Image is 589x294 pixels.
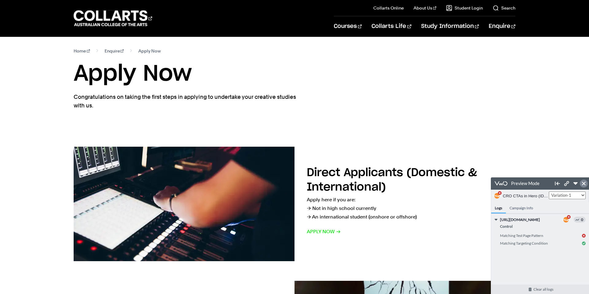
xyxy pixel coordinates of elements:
[15,25,46,36] h4: Campaign Info
[72,40,78,45] div: V
[9,54,95,62] div: Matching Test Page Pattern
[74,147,515,261] a: Direct Applicants (Domestic & International) Apply here if you are:→ Not in high school currently...
[105,47,124,55] a: Enquire
[138,47,161,55] span: Apply Now
[307,227,341,236] span: Apply now
[334,16,362,37] a: Courses
[421,16,479,37] a: Study Information
[0,25,15,36] h4: Logs
[307,195,515,221] p: Apply here if you are: → Not in high school currently → An international student (onshore or offs...
[489,16,515,37] a: Enquire
[373,5,404,11] a: Collarts Online
[74,47,90,55] a: Home
[74,60,515,88] h1: Apply Now
[73,41,79,44] span: NaN
[493,5,515,11] a: Search
[9,40,64,45] span: [URL][DOMAIN_NAME]
[74,10,152,27] div: Go to homepage
[414,5,436,11] a: About Us
[12,13,58,24] button: CRO CTAs in Hero (ID: 14)
[9,45,95,53] div: Control
[307,167,477,193] h2: Direct Applicants (Domestic & International)
[74,93,298,110] p: Congratulations on taking the first steps in applying to undertake your creative studies with us.
[83,39,95,45] span: 0
[446,5,483,11] a: Student Login
[371,16,411,37] a: Collarts Life
[9,62,95,70] div: Matching Targeting Condition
